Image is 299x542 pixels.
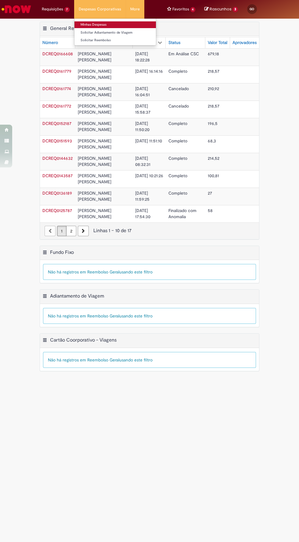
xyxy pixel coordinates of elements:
[1,3,32,15] img: ServiceNow
[50,25,84,31] h2: General Refund
[208,156,219,161] span: 214,52
[42,156,73,161] span: DCREQ0144632
[43,264,256,280] div: Não há registros em Reembolso Geral
[42,138,72,144] a: Abrir Registro: DCREQ0151593
[135,68,163,74] span: [DATE] 16:14:16
[168,190,187,196] span: Completo
[42,156,73,161] a: Abrir Registro: DCREQ0144632
[208,40,227,46] div: Valor Total
[119,357,153,363] span: usando este filtro
[42,249,47,257] button: Fundo Fixo Menu de contexto
[168,40,180,46] div: Status
[208,103,219,109] span: 218,57
[74,29,156,36] a: Solicitar Adiantamento de Viagem
[42,51,73,57] span: DCREQ0166608
[42,68,71,74] span: DCREQ0161779
[78,190,113,202] span: [PERSON_NAME] [PERSON_NAME]
[42,86,71,91] a: Abrir Registro: DCREQ0161774
[66,226,76,236] a: Página 2
[119,313,153,319] span: usando este filtro
[168,86,189,91] span: Cancelado
[232,40,257,46] div: Aprovadores
[50,249,74,255] h2: Fundo Fixo
[190,7,196,12] span: 4
[42,121,71,126] span: DCREQ0152187
[42,68,71,74] a: Abrir Registro: DCREQ0161779
[135,121,149,132] span: [DATE] 11:50:20
[42,138,72,144] span: DCREQ0151593
[42,173,73,178] a: Abrir Registro: DCREQ0143587
[78,103,113,115] span: [PERSON_NAME] [PERSON_NAME]
[42,103,71,109] a: Abrir Registro: DCREQ0161772
[74,21,156,28] a: Minhas Despesas
[42,103,71,109] span: DCREQ0161772
[78,68,113,80] span: [PERSON_NAME] [PERSON_NAME]
[135,208,150,219] span: [DATE] 17:54:30
[50,337,117,343] h2: Cartão Coorporativo - Viagens
[168,156,187,161] span: Completo
[119,269,153,275] span: usando este filtro
[232,7,238,12] span: 3
[78,226,89,236] a: Próxima página
[135,86,150,97] span: [DATE] 16:04:51
[250,7,254,11] span: GO
[42,25,47,33] button: General Refund Menu de contexto
[168,68,187,74] span: Completo
[42,121,71,126] a: Abrir Registro: DCREQ0152187
[135,138,162,144] span: [DATE] 11:51:10
[43,352,256,368] div: Não há registros em Reembolso Geral
[74,18,156,46] ul: Despesas Corporativas
[42,190,72,196] a: Abrir Registro: DCREQ0136189
[42,208,72,213] a: Abrir Registro: DCREQ0125787
[78,156,113,167] span: [PERSON_NAME] [PERSON_NAME]
[208,51,219,57] span: 679,18
[42,86,71,91] span: DCREQ0161774
[78,51,113,63] span: [PERSON_NAME] [PERSON_NAME]
[204,6,238,12] a: No momento, sua lista de rascunhos tem 3 Itens
[135,190,149,202] span: [DATE] 11:59:25
[78,208,113,219] span: [PERSON_NAME] [PERSON_NAME]
[168,51,199,57] span: Em Análise CSC
[78,138,113,150] span: [PERSON_NAME] [PERSON_NAME]
[42,337,47,345] button: Cartão Coorporativo - Viagens Menu de contexto
[78,121,113,132] span: [PERSON_NAME] [PERSON_NAME]
[168,208,197,219] span: Finalizado com Anomalia
[168,138,187,144] span: Completo
[135,51,150,63] span: [DATE] 18:22:28
[208,190,212,196] span: 27
[74,37,156,44] a: Solicitar Reembolso
[78,173,113,185] span: [PERSON_NAME] [PERSON_NAME]
[130,6,140,12] span: More
[208,173,219,178] span: 100,81
[135,103,150,115] span: [DATE] 15:58:37
[45,227,254,234] div: Linhas 1 − 10 de 17
[40,222,259,239] nav: paginação
[208,138,216,144] span: 68,3
[168,173,187,178] span: Completo
[78,86,113,97] span: [PERSON_NAME] [PERSON_NAME]
[135,173,163,178] span: [DATE] 10:21:26
[50,293,104,299] h2: Adiantamento de Viagem
[43,308,256,324] div: Não há registros em Reembolso Geral
[210,6,232,12] span: Rascunhos
[135,156,150,167] span: [DATE] 08:32:31
[42,190,72,196] span: DCREQ0136189
[42,40,58,46] div: Número
[42,293,47,301] button: Adiantamento de Viagem Menu de contexto
[168,103,189,109] span: Cancelado
[42,51,73,57] a: Abrir Registro: DCREQ0166608
[208,208,213,213] span: 58
[208,68,219,74] span: 218,57
[172,6,189,12] span: Favoritos
[79,6,121,12] span: Despesas Corporativas
[42,208,72,213] span: DCREQ0125787
[208,121,218,126] span: 196,5
[64,7,70,12] span: 7
[42,6,63,12] span: Requisições
[42,173,73,178] span: DCREQ0143587
[168,121,187,126] span: Completo
[208,86,219,91] span: 210,92
[57,226,67,236] a: Página 1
